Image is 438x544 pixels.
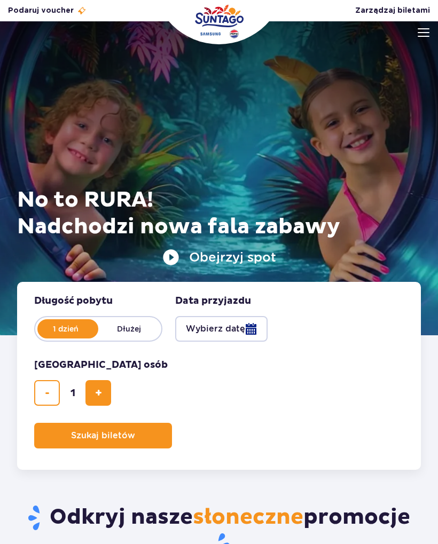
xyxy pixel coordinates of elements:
[34,423,172,448] button: Szukaj biletów
[34,295,113,308] span: Długość pobytu
[71,431,135,440] span: Szukaj biletów
[8,5,74,16] span: Podaruj voucher
[355,5,430,16] a: Zarządzaj biletami
[34,380,60,406] button: usuń bilet
[162,249,276,266] button: Obejrzyj spot
[193,504,303,531] span: słoneczne
[85,380,111,406] button: dodaj bilet
[17,282,421,470] form: Planowanie wizyty w Park of Poland
[35,318,96,340] label: 1 dzień
[98,318,159,340] label: Dłużej
[17,187,421,240] h1: No to RURA! Nadchodzi nowa fala zabawy
[175,295,251,308] span: Data przyjazdu
[60,380,85,406] input: liczba biletów
[418,28,429,37] img: Open menu
[175,316,268,342] button: Wybierz datę
[8,5,87,16] a: Podaruj voucher
[34,359,168,372] span: [GEOGRAPHIC_DATA] osób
